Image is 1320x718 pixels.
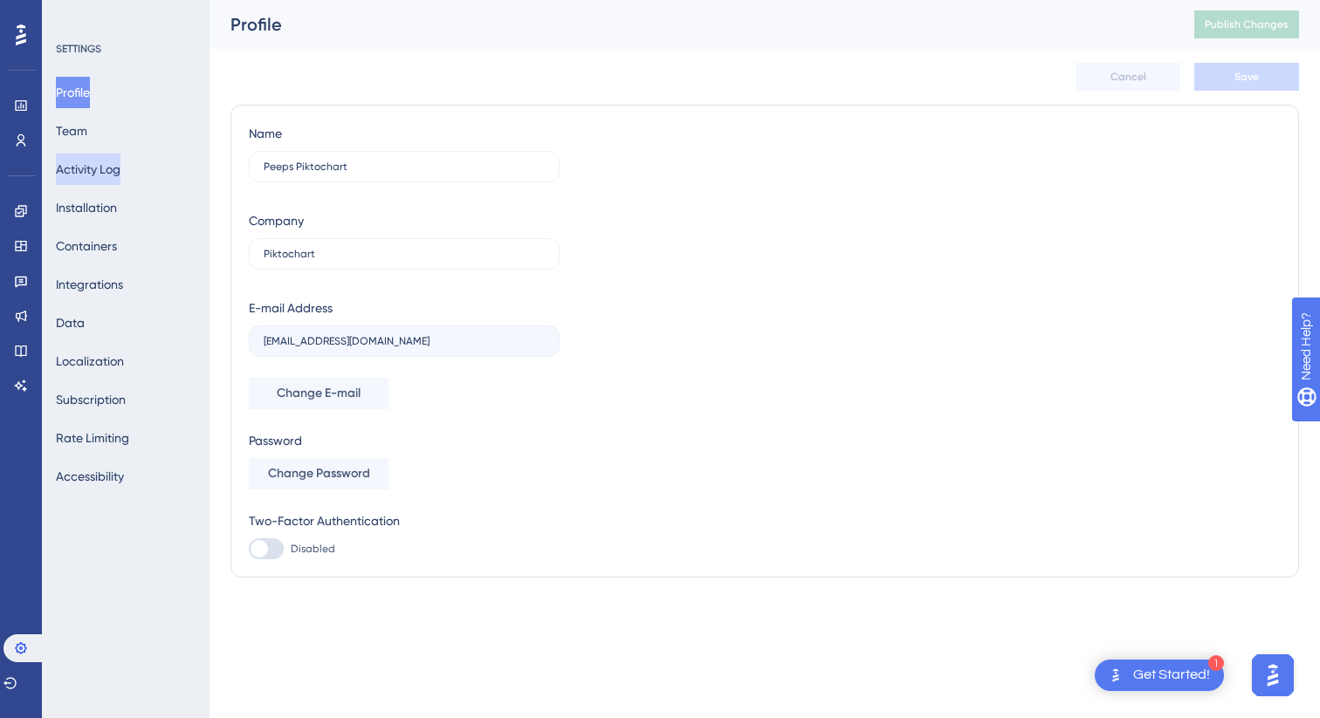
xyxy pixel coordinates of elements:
div: E-mail Address [249,297,333,318]
div: SETTINGS [56,42,197,56]
button: Team [56,115,87,147]
button: Save [1194,63,1299,91]
iframe: UserGuiding AI Assistant Launcher [1247,649,1299,701]
button: Cancel [1076,63,1180,91]
span: Save [1234,70,1259,84]
span: Publish Changes [1205,17,1289,31]
button: Subscription [56,384,126,415]
button: Integrations [56,269,123,300]
input: Company Name [264,248,545,260]
span: Cancel [1110,70,1146,84]
button: Rate Limiting [56,422,129,454]
div: Company [249,210,304,231]
button: Publish Changes [1194,10,1299,38]
img: launcher-image-alternative-text [1105,665,1126,686]
div: 1 [1208,655,1224,671]
button: Profile [56,77,90,108]
span: Change Password [268,463,370,484]
input: Name Surname [264,161,545,173]
button: Accessibility [56,461,124,492]
div: Two-Factor Authentication [249,510,560,531]
span: Disabled [291,542,335,556]
div: Password [249,430,560,451]
span: Need Help? [41,4,109,25]
button: Localization [56,345,124,377]
button: Containers [56,230,117,262]
span: Change E-mail [277,383,361,404]
div: Open Get Started! checklist, remaining modules: 1 [1095,660,1224,691]
button: Change E-mail [249,378,388,409]
button: Activity Log [56,154,120,185]
button: Change Password [249,458,388,489]
div: Profile [230,12,1151,37]
div: Get Started! [1133,666,1210,685]
button: Installation [56,192,117,223]
input: E-mail Address [264,335,545,347]
div: Name [249,123,282,144]
button: Data [56,307,85,338]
